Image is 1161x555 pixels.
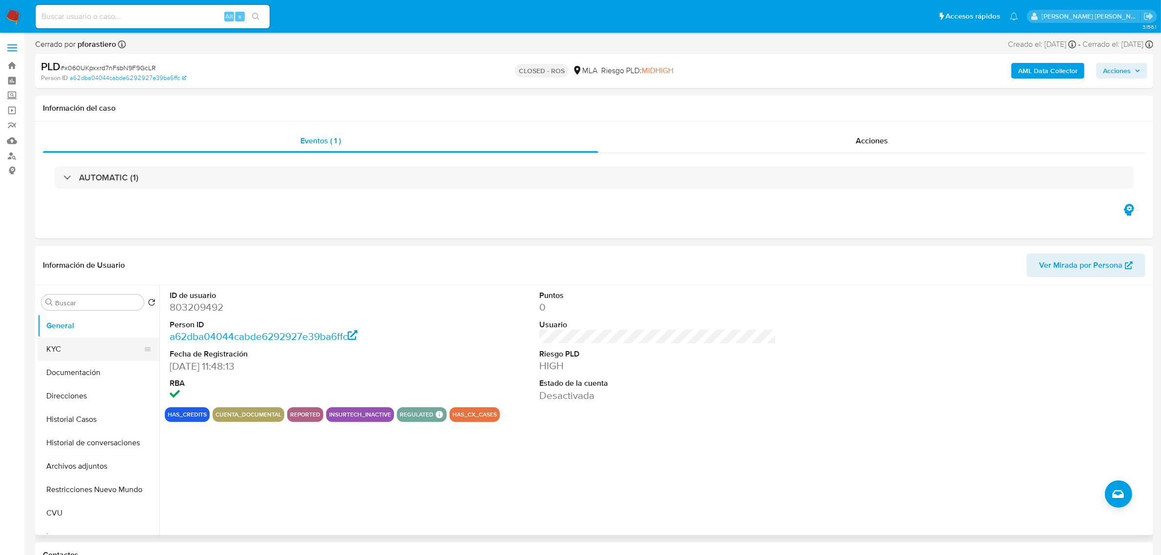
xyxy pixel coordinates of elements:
[642,65,673,76] span: MIDHIGH
[76,39,116,50] b: pforastiero
[41,59,60,74] b: PLD
[70,74,186,82] a: a62dba04044cabde6292927e39ba6ffc
[38,478,159,501] button: Restricciones Nuevo Mundo
[539,378,776,389] dt: Estado de la cuenta
[79,172,138,183] h3: AUTOMATIC (1)
[38,455,159,478] button: Archivos adjuntos
[1082,39,1153,50] div: Cerrado el: [DATE]
[38,408,159,431] button: Historial Casos
[41,74,68,82] b: Person ID
[168,413,207,416] button: has_credits
[38,501,159,525] button: CVU
[148,298,156,309] button: Volver al orden por defecto
[539,319,776,330] dt: Usuario
[539,300,776,314] dd: 0
[45,298,53,306] button: Buscar
[38,314,159,337] button: General
[515,64,569,78] p: CLOSED - ROS
[216,413,281,416] button: cuenta_documental
[539,389,776,402] dd: Desactivada
[38,525,159,548] button: Items
[38,337,152,361] button: KYC
[238,12,241,21] span: s
[38,384,159,408] button: Direcciones
[38,361,159,384] button: Documentación
[170,319,407,330] dt: Person ID
[1096,63,1147,79] button: Acciones
[170,378,407,389] dt: RBA
[1011,63,1084,79] button: AML Data Collector
[1143,11,1154,21] a: Salir
[539,349,776,359] dt: Riesgo PLD
[1010,12,1018,20] a: Notificaciones
[572,65,597,76] div: MLA
[1026,254,1145,277] button: Ver Mirada por Persona
[43,260,125,270] h1: Información de Usuario
[1018,63,1078,79] b: AML Data Collector
[55,298,140,307] input: Buscar
[1008,39,1076,50] div: Creado el: [DATE]
[601,65,673,76] span: Riesgo PLD:
[170,349,407,359] dt: Fecha de Registración
[453,413,497,416] button: has_cx_cases
[856,135,888,146] span: Acciones
[1042,12,1141,21] p: mayra.pernia@mercadolibre.com
[1078,39,1081,50] span: -
[1039,254,1122,277] span: Ver Mirada por Persona
[170,359,407,373] dd: [DATE] 11:48:13
[290,413,320,416] button: reported
[55,166,1134,189] div: AUTOMATIC (1)
[539,359,776,373] dd: HIGH
[539,290,776,301] dt: Puntos
[170,300,407,314] dd: 803209492
[35,39,116,50] span: Cerrado por
[170,329,358,343] a: a62dba04044cabde6292927e39ba6ffc
[43,103,1145,113] h1: Información del caso
[300,135,341,146] span: Eventos ( 1 )
[400,413,433,416] button: regulated
[60,63,156,73] span: # x060UKpxxrd7nFsbN9F9GcLR
[170,290,407,301] dt: ID de usuario
[329,413,391,416] button: insurtech_inactive
[945,11,1000,21] span: Accesos rápidos
[36,10,270,23] input: Buscar usuario o caso...
[1103,63,1131,79] span: Acciones
[225,12,233,21] span: Alt
[246,10,266,23] button: search-icon
[38,431,159,455] button: Historial de conversaciones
